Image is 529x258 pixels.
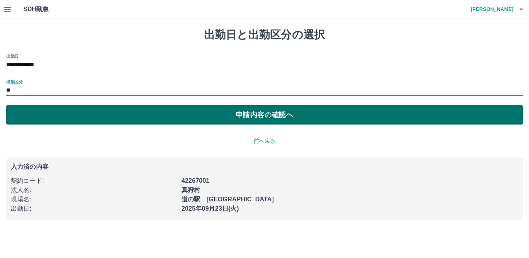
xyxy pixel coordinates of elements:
[11,204,177,213] p: 出勤日 :
[6,79,22,85] label: 出勤区分
[182,187,200,193] b: 真狩村
[182,196,274,203] b: 道の駅 [GEOGRAPHIC_DATA]
[11,176,177,185] p: 契約コード :
[182,177,209,184] b: 42267001
[11,164,518,170] p: 入力済の内容
[6,53,19,59] label: 出勤日
[6,105,523,125] button: 申請内容の確認へ
[11,185,177,195] p: 法人名 :
[6,137,523,145] p: 前へ戻る
[11,195,177,204] p: 現場名 :
[182,205,239,212] b: 2025年09月23日(火)
[6,28,523,42] h1: 出勤日と出勤区分の選択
